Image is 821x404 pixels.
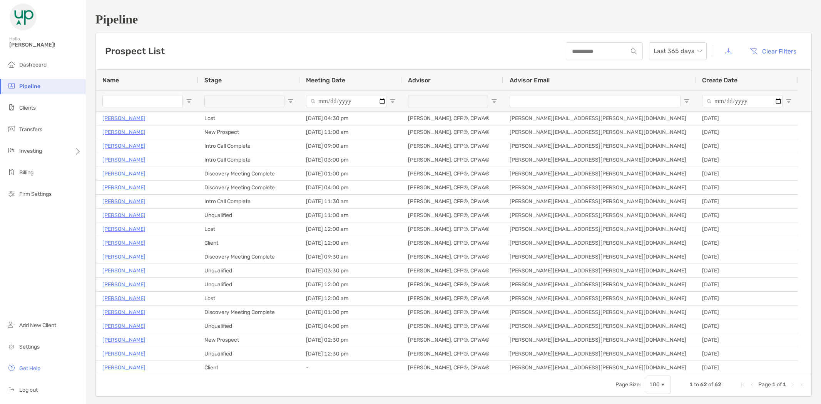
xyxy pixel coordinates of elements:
[198,222,300,236] div: Lost
[19,105,36,111] span: Clients
[198,264,300,277] div: Unqualified
[744,43,802,60] button: Clear Filters
[102,266,145,275] a: [PERSON_NAME]
[19,344,40,350] span: Settings
[772,381,776,388] span: 1
[696,209,798,222] div: [DATE]
[19,62,47,68] span: Dashboard
[9,42,81,48] span: [PERSON_NAME]!
[646,376,671,394] div: Page Size
[402,153,503,167] div: [PERSON_NAME], CFP®, CPWA®
[306,95,386,107] input: Meeting Date Filter Input
[503,278,696,291] div: [PERSON_NAME][EMAIL_ADDRESS][PERSON_NAME][DOMAIN_NAME]
[696,112,798,125] div: [DATE]
[102,127,145,137] a: [PERSON_NAME]
[799,382,805,388] div: Last Page
[300,181,402,194] div: [DATE] 04:00 pm
[696,181,798,194] div: [DATE]
[95,12,812,27] h1: Pipeline
[402,112,503,125] div: [PERSON_NAME], CFP®, CPWA®
[631,48,637,54] img: input icon
[7,385,16,394] img: logout icon
[503,347,696,361] div: [PERSON_NAME][EMAIL_ADDRESS][PERSON_NAME][DOMAIN_NAME]
[7,363,16,372] img: get-help icon
[402,333,503,347] div: [PERSON_NAME], CFP®, CPWA®
[783,381,786,388] span: 1
[102,169,145,179] a: [PERSON_NAME]
[300,209,402,222] div: [DATE] 11:00 am
[402,222,503,236] div: [PERSON_NAME], CFP®, CPWA®
[102,307,145,317] a: [PERSON_NAME]
[408,77,431,84] span: Advisor
[402,264,503,277] div: [PERSON_NAME], CFP®, CPWA®
[198,112,300,125] div: Lost
[696,347,798,361] div: [DATE]
[19,365,40,372] span: Get Help
[102,349,145,359] a: [PERSON_NAME]
[102,252,145,262] a: [PERSON_NAME]
[696,361,798,374] div: [DATE]
[689,381,693,388] span: 1
[503,306,696,319] div: [PERSON_NAME][EMAIL_ADDRESS][PERSON_NAME][DOMAIN_NAME]
[102,224,145,234] p: [PERSON_NAME]
[102,294,145,303] a: [PERSON_NAME]
[300,306,402,319] div: [DATE] 01:00 pm
[503,236,696,250] div: [PERSON_NAME][EMAIL_ADDRESS][PERSON_NAME][DOMAIN_NAME]
[186,98,192,104] button: Open Filter Menu
[300,250,402,264] div: [DATE] 09:30 am
[102,363,145,372] a: [PERSON_NAME]
[696,319,798,333] div: [DATE]
[615,381,641,388] div: Page Size:
[102,77,119,84] span: Name
[198,306,300,319] div: Discovery Meeting Complete
[402,181,503,194] div: [PERSON_NAME], CFP®, CPWA®
[198,181,300,194] div: Discovery Meeting Complete
[402,347,503,361] div: [PERSON_NAME], CFP®, CPWA®
[491,98,497,104] button: Open Filter Menu
[758,381,771,388] span: Page
[503,209,696,222] div: [PERSON_NAME][EMAIL_ADDRESS][PERSON_NAME][DOMAIN_NAME]
[102,280,145,289] a: [PERSON_NAME]
[7,103,16,112] img: clients icon
[198,153,300,167] div: Intro Call Complete
[503,167,696,180] div: [PERSON_NAME][EMAIL_ADDRESS][PERSON_NAME][DOMAIN_NAME]
[702,95,783,107] input: Create Date Filter Input
[102,155,145,165] a: [PERSON_NAME]
[503,333,696,347] div: [PERSON_NAME][EMAIL_ADDRESS][PERSON_NAME][DOMAIN_NAME]
[696,278,798,291] div: [DATE]
[102,95,183,107] input: Name Filter Input
[19,387,38,393] span: Log out
[102,197,145,206] a: [PERSON_NAME]
[402,236,503,250] div: [PERSON_NAME], CFP®, CPWA®
[789,382,796,388] div: Next Page
[684,98,690,104] button: Open Filter Menu
[7,167,16,177] img: billing icon
[402,292,503,305] div: [PERSON_NAME], CFP®, CPWA®
[696,139,798,153] div: [DATE]
[300,139,402,153] div: [DATE] 09:00 am
[402,125,503,139] div: [PERSON_NAME], CFP®, CPWA®
[102,335,145,345] a: [PERSON_NAME]
[7,81,16,90] img: pipeline icon
[7,320,16,329] img: add_new_client icon
[198,347,300,361] div: Unqualified
[102,183,145,192] p: [PERSON_NAME]
[786,98,792,104] button: Open Filter Menu
[19,83,40,90] span: Pipeline
[102,210,145,220] a: [PERSON_NAME]
[300,333,402,347] div: [DATE] 02:30 pm
[300,125,402,139] div: [DATE] 11:00 am
[288,98,294,104] button: Open Filter Menu
[19,191,52,197] span: Firm Settings
[503,319,696,333] div: [PERSON_NAME][EMAIL_ADDRESS][PERSON_NAME][DOMAIN_NAME]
